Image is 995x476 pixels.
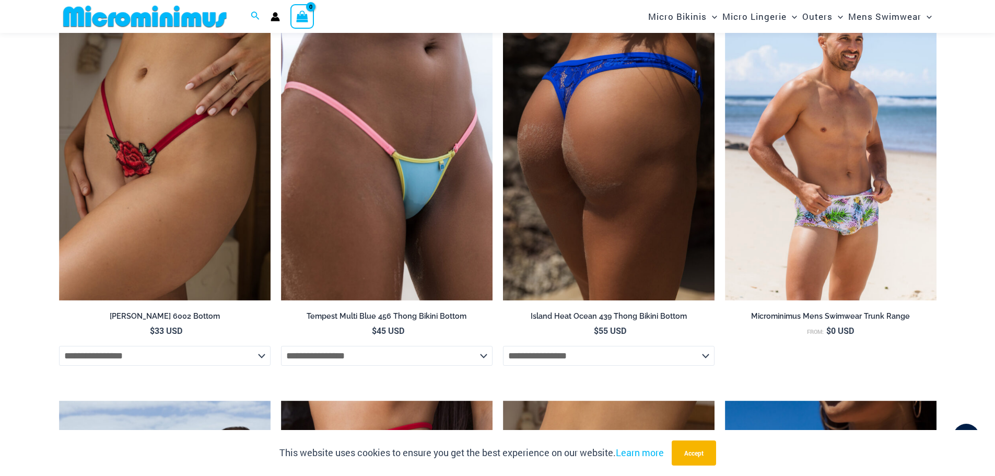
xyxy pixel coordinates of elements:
[271,12,280,21] a: Account icon link
[672,440,716,466] button: Accept
[644,2,937,31] nav: Site Navigation
[150,325,182,336] bdi: 33 USD
[279,445,664,461] p: This website uses cookies to ensure you get the best experience on our website.
[720,3,800,30] a: Micro LingerieMenu ToggleMenu Toggle
[846,3,934,30] a: Mens SwimwearMenu ToggleMenu Toggle
[290,4,314,28] a: View Shopping Cart, empty
[921,3,932,30] span: Menu Toggle
[802,3,833,30] span: Outers
[848,3,921,30] span: Mens Swimwear
[646,3,720,30] a: Micro BikinisMenu ToggleMenu Toggle
[594,325,599,336] span: $
[787,3,797,30] span: Menu Toggle
[594,325,626,336] bdi: 55 USD
[725,311,937,325] a: Microminimus Mens Swimwear Trunk Range
[707,3,717,30] span: Menu Toggle
[826,325,854,336] bdi: 0 USD
[826,325,831,336] span: $
[372,325,377,336] span: $
[503,311,715,321] h2: Island Heat Ocean 439 Thong Bikini Bottom
[503,311,715,325] a: Island Heat Ocean 439 Thong Bikini Bottom
[833,3,843,30] span: Menu Toggle
[251,10,260,24] a: Search icon link
[59,311,271,325] a: [PERSON_NAME] 6002 Bottom
[281,311,493,321] h2: Tempest Multi Blue 456 Thong Bikini Bottom
[807,328,824,335] span: From:
[800,3,846,30] a: OutersMenu ToggleMenu Toggle
[372,325,404,336] bdi: 45 USD
[59,5,231,28] img: MM SHOP LOGO FLAT
[722,3,787,30] span: Micro Lingerie
[59,311,271,321] h2: [PERSON_NAME] 6002 Bottom
[616,446,664,459] a: Learn more
[725,311,937,321] h2: Microminimus Mens Swimwear Trunk Range
[281,311,493,325] a: Tempest Multi Blue 456 Thong Bikini Bottom
[648,3,707,30] span: Micro Bikinis
[150,325,155,336] span: $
